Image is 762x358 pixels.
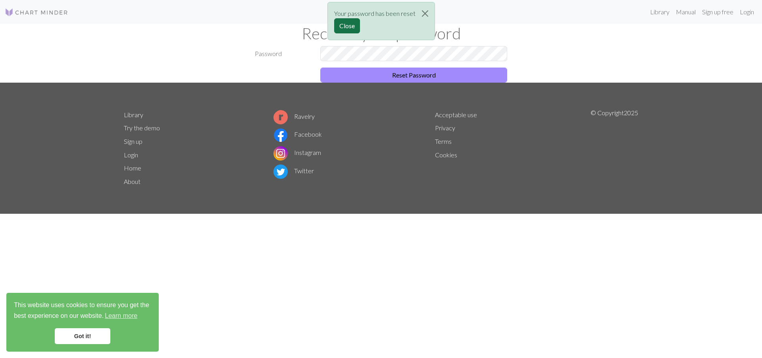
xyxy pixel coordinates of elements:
[435,124,455,132] a: Privacy
[14,300,151,322] span: This website uses cookies to ensure you get the best experience on our website.
[124,164,141,172] a: Home
[6,293,159,352] div: cookieconsent
[334,9,416,18] p: Your password has been reset
[124,178,140,185] a: About
[124,151,138,159] a: Login
[273,149,321,156] a: Instagram
[273,167,314,174] a: Twitter
[273,112,315,120] a: Ravelry
[273,128,288,142] img: Facebook logo
[435,137,452,145] a: Terms
[591,108,638,188] p: © Copyright 2025
[416,2,435,25] button: Close
[273,110,288,124] img: Ravelry logo
[124,111,143,118] a: Library
[435,111,477,118] a: Acceptable use
[435,151,457,159] a: Cookies
[250,46,316,61] label: Password
[273,146,288,161] img: Instagram logo
[124,124,160,132] a: Try the demo
[273,164,288,179] img: Twitter logo
[334,18,360,33] button: Close
[273,130,322,138] a: Facebook
[104,310,139,322] a: learn more about cookies
[55,328,110,344] a: dismiss cookie message
[320,68,507,83] button: Reset Password
[124,137,142,145] a: Sign up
